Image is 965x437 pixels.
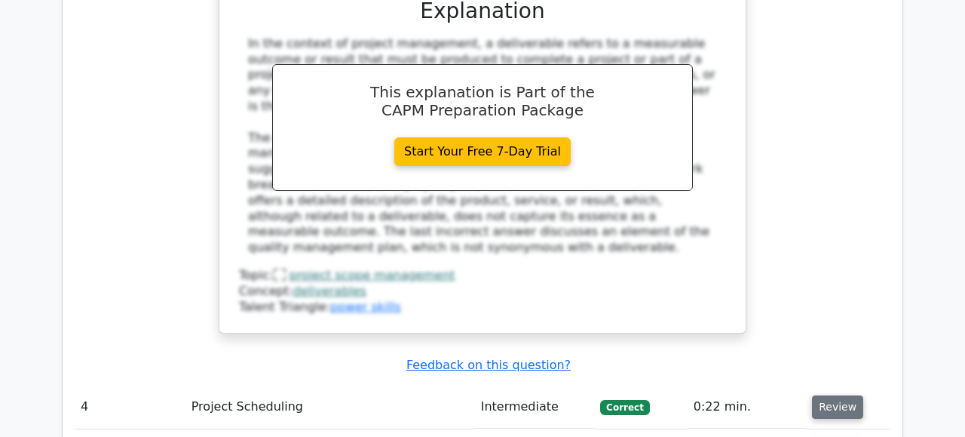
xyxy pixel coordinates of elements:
td: 0:22 min. [688,386,806,429]
button: Review [812,395,863,419]
a: Feedback on this question? [406,358,571,372]
div: In the context of project management, a deliverable refers to a measurable outcome or result that... [248,36,717,256]
div: Concept: [239,284,726,300]
a: project scope management [289,268,455,282]
div: Talent Triangle: [239,268,726,315]
td: Project Scheduling [185,386,475,429]
div: Topic: [239,268,726,284]
a: Start Your Free 7-Day Trial [394,137,571,166]
span: Correct [600,400,649,415]
a: power skills [330,300,401,314]
a: deliverables [293,284,366,298]
td: 4 [75,386,185,429]
td: Intermediate [475,386,595,429]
